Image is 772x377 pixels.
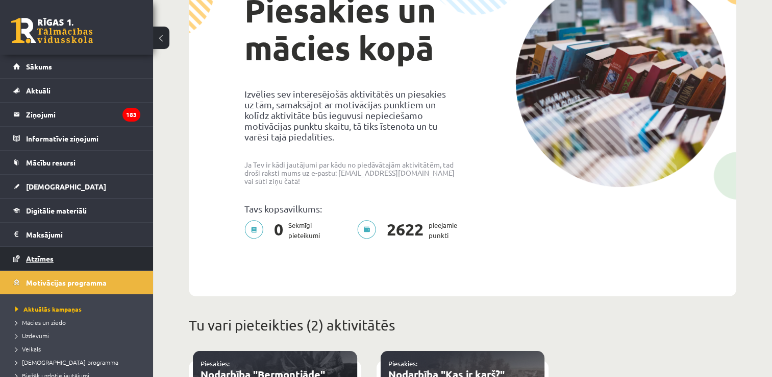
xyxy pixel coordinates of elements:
a: Ziņojumi183 [13,103,140,126]
a: Piesakies: [201,359,230,368]
a: Aktuāli [13,79,140,102]
span: Mācies un ziedo [15,318,66,326]
a: Aktuālās kampaņas [15,304,143,314]
span: Veikals [15,345,41,353]
legend: Informatīvie ziņojumi [26,127,140,150]
legend: Ziņojumi [26,103,140,126]
p: Ja Tev ir kādi jautājumi par kādu no piedāvātajām aktivitātēm, tad droši raksti mums uz e-pastu: ... [244,160,455,185]
a: Atzīmes [13,247,140,270]
span: Digitālie materiāli [26,206,87,215]
a: [DEMOGRAPHIC_DATA] programma [15,358,143,367]
a: Maksājumi [13,223,140,246]
legend: Maksājumi [26,223,140,246]
span: Uzdevumi [15,332,49,340]
a: Veikals [15,344,143,354]
a: Rīgas 1. Tālmācības vidusskola [11,18,93,43]
p: Izvēlies sev interesējošās aktivitātēs un piesakies uz tām, samaksājot ar motivācijas punktiem un... [244,88,455,142]
a: Mācies un ziedo [15,318,143,327]
span: Aktuālās kampaņas [15,305,82,313]
a: Uzdevumi [15,331,143,340]
span: Aktuāli [26,86,51,95]
span: Mācību resursi [26,158,76,167]
span: Sākums [26,62,52,71]
span: [DEMOGRAPHIC_DATA] [26,182,106,191]
p: Sekmīgi pieteikumi [244,220,326,241]
span: 2622 [382,220,429,241]
a: Informatīvie ziņojumi [13,127,140,150]
a: Mācību resursi [13,151,140,174]
span: Atzīmes [26,254,54,263]
a: [DEMOGRAPHIC_DATA] [13,175,140,198]
span: Motivācijas programma [26,278,107,287]
p: pieejamie punkti [357,220,463,241]
p: Tavs kopsavilkums: [244,203,455,214]
p: Tu vari pieteikties (2) aktivitātēs [189,315,736,336]
a: Digitālie materiāli [13,199,140,222]
span: 0 [269,220,288,241]
i: 183 [122,108,140,122]
a: Sākums [13,55,140,78]
span: [DEMOGRAPHIC_DATA] programma [15,358,118,366]
a: Motivācijas programma [13,271,140,294]
a: Piesakies: [388,359,417,368]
